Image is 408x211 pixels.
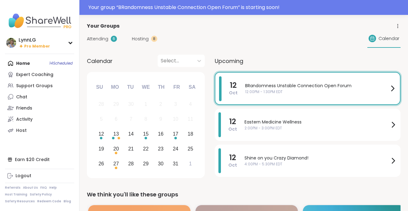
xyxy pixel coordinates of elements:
div: Choose Wednesday, October 22nd, 2025 [139,142,153,155]
div: 5 [100,115,103,123]
div: Choose Thursday, October 30th, 2025 [154,157,168,170]
div: Not available Friday, October 3rd, 2025 [169,98,182,111]
div: Choose Saturday, November 1st, 2025 [184,157,197,170]
div: Fr [170,80,183,94]
span: 12 [230,81,237,90]
div: Choose Friday, October 31st, 2025 [169,157,182,170]
div: Tu [123,80,137,94]
span: 2:00PM - 3:00PM EDT [244,125,389,131]
div: 11 [188,115,193,123]
a: Logout [5,170,74,182]
div: Not available Saturday, October 11th, 2025 [184,113,197,126]
div: Activity [16,116,33,123]
a: Referrals [5,186,20,190]
div: Choose Tuesday, October 28th, 2025 [124,157,138,170]
div: Choose Tuesday, October 14th, 2025 [124,128,138,141]
div: 29 [143,159,149,168]
div: Choose Friday, October 24th, 2025 [169,142,182,155]
a: Help [49,186,57,190]
div: Not available Sunday, October 5th, 2025 [95,113,108,126]
span: 4:00PM - 5:30PM EDT [244,161,389,167]
div: Choose Friday, October 17th, 2025 [169,128,182,141]
span: 12 [229,153,236,162]
div: 8 [145,115,147,123]
div: 20 [113,145,119,153]
div: Choose Monday, October 20th, 2025 [110,142,123,155]
div: Not available Tuesday, September 30th, 2025 [124,98,138,111]
div: Not available Wednesday, October 8th, 2025 [139,113,153,126]
div: Choose Monday, October 13th, 2025 [110,128,123,141]
div: Not available Saturday, October 4th, 2025 [184,98,197,111]
a: Blog [64,199,71,204]
div: 23 [158,145,164,153]
div: 28 [98,100,104,108]
div: 21 [128,145,134,153]
div: 10 [173,115,178,123]
div: 30 [158,159,164,168]
div: Not available Monday, October 6th, 2025 [110,113,123,126]
div: 29 [113,100,119,108]
div: Not available Monday, September 29th, 2025 [110,98,123,111]
img: ShareWell Nav Logo [5,10,74,32]
div: Choose Wednesday, October 29th, 2025 [139,157,153,170]
div: Earn $20 Credit [5,154,74,165]
div: Not available Tuesday, October 7th, 2025 [124,113,138,126]
div: 25 [188,145,193,153]
span: Pro Member [24,44,50,49]
div: Mo [108,80,122,94]
div: Your group “ BRandomness Unstable Connection Open Forum ” is starting soon! [88,4,404,11]
span: Your Groups [87,22,119,30]
div: Choose Tuesday, October 21st, 2025 [124,142,138,155]
div: Choose Saturday, October 18th, 2025 [184,128,197,141]
div: 1 [189,159,192,168]
div: 31 [173,159,178,168]
a: Redeem Code [37,199,61,204]
div: month 2025-10 [94,97,198,171]
div: Su [93,80,106,94]
span: Shine on you Crazy Diamond! [244,155,389,161]
div: 14 [128,130,134,138]
div: Friends [16,105,32,111]
div: Choose Sunday, October 12th, 2025 [95,128,108,141]
span: Hosting [132,36,149,42]
img: LynnLG [6,38,16,48]
div: 12 [98,130,104,138]
div: 13 [113,130,119,138]
span: Oct [229,90,238,96]
span: BRandomness Unstable Connection Open Forum [245,83,389,89]
div: 22 [143,145,149,153]
span: Calendar [379,35,399,42]
div: 27 [113,159,119,168]
div: Choose Saturday, October 25th, 2025 [184,142,197,155]
div: Choose Wednesday, October 15th, 2025 [139,128,153,141]
a: FAQ [40,186,47,190]
div: 2 [159,100,162,108]
div: LynnLG [19,37,50,43]
div: Not available Friday, October 10th, 2025 [169,113,182,126]
div: 18 [188,130,193,138]
a: About Us [23,186,38,190]
div: 6 [111,36,117,42]
div: 1 [145,100,147,108]
div: Not available Wednesday, October 1st, 2025 [139,98,153,111]
div: 7 [130,115,132,123]
div: 24 [173,145,178,153]
div: Not available Sunday, September 28th, 2025 [95,98,108,111]
span: Upcoming [215,57,243,65]
a: Expert Coaching [5,69,74,80]
div: Choose Monday, October 27th, 2025 [110,157,123,170]
div: Choose Thursday, October 16th, 2025 [154,128,168,141]
div: Not available Thursday, October 9th, 2025 [154,113,168,126]
a: Friends [5,102,74,114]
div: 17 [173,130,178,138]
div: Sa [185,80,199,94]
div: 26 [98,159,104,168]
div: We [139,80,153,94]
a: Host Training [5,192,27,197]
div: Host [16,128,27,134]
div: 28 [128,159,134,168]
div: Choose Sunday, October 26th, 2025 [95,157,108,170]
span: Oct [228,126,237,132]
a: Host [5,125,74,136]
div: Expert Coaching [16,72,53,78]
